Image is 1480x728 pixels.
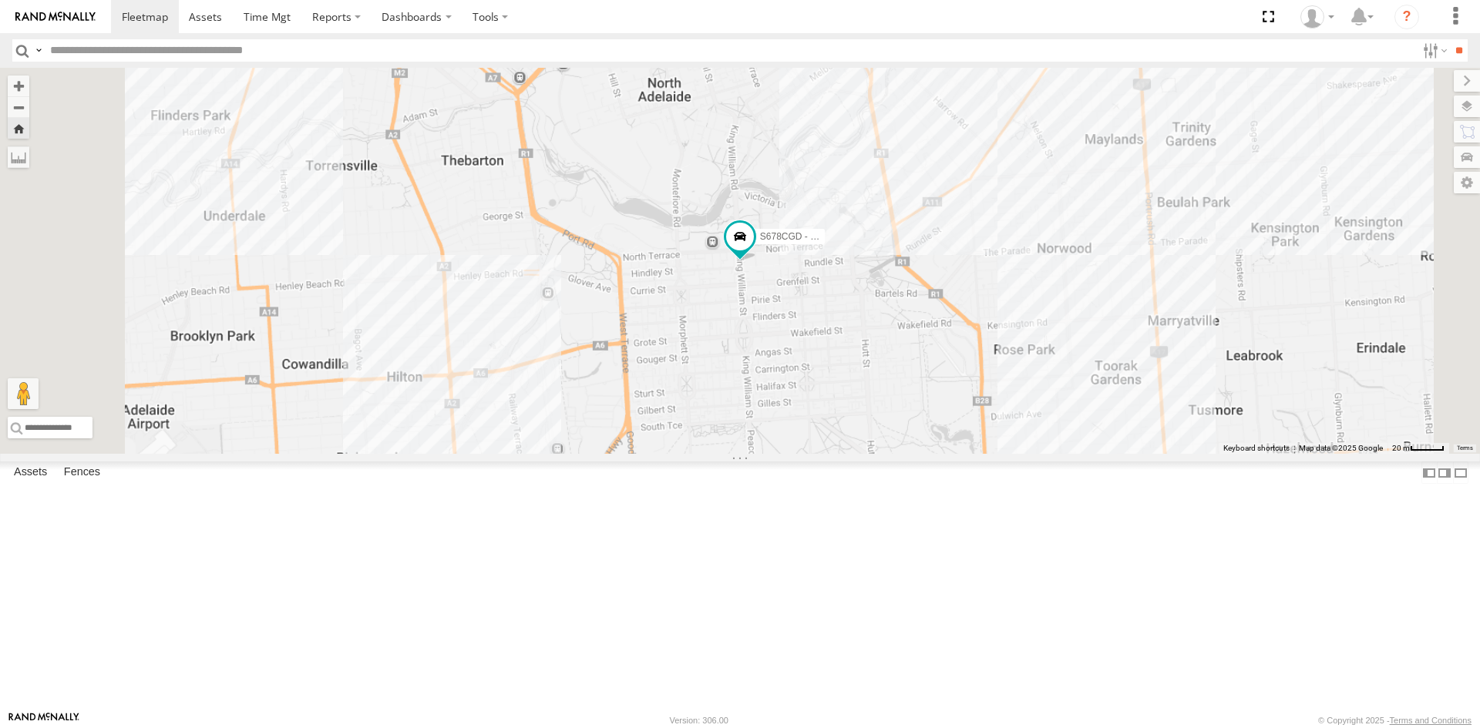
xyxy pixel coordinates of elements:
button: Drag Pegman onto the map to open Street View [8,378,39,409]
button: Map Scale: 20 m per 41 pixels [1387,443,1449,454]
label: Search Query [32,39,45,62]
span: 20 m [1392,444,1410,452]
img: rand-logo.svg [15,12,96,22]
button: Keyboard shortcuts [1223,443,1290,454]
a: Visit our Website [8,713,79,728]
label: Measure [8,146,29,168]
label: Map Settings [1454,172,1480,193]
i: ? [1394,5,1419,29]
div: Peter Lu [1295,5,1340,29]
div: Version: 306.00 [670,716,728,725]
span: S678CGD - Fridge It Sprinter [760,231,880,242]
a: Terms and Conditions [1390,716,1472,725]
label: Dock Summary Table to the Left [1421,461,1437,484]
label: Search Filter Options [1417,39,1450,62]
button: Zoom in [8,75,29,96]
label: Assets [6,462,55,484]
a: Terms (opens in new tab) [1457,445,1473,451]
label: Hide Summary Table [1453,461,1468,484]
button: Zoom Home [8,118,29,139]
label: Dock Summary Table to the Right [1437,461,1452,484]
button: Zoom out [8,96,29,118]
div: © Copyright 2025 - [1318,716,1472,725]
label: Fences [56,462,108,484]
span: Map data ©2025 Google [1299,444,1383,452]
